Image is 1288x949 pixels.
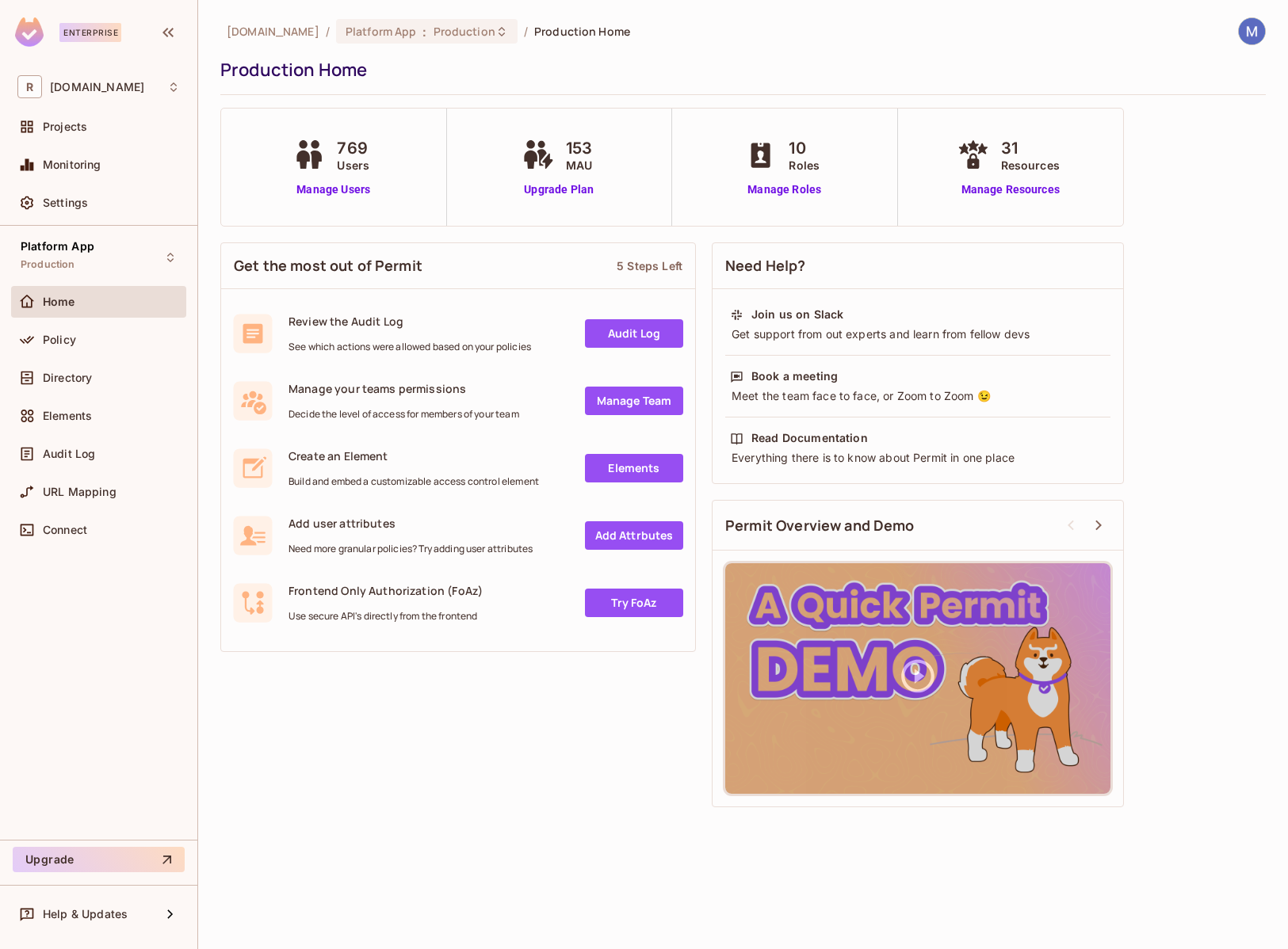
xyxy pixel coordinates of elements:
[43,158,101,171] span: Monitoring
[1001,136,1060,160] span: 31
[585,319,683,348] a: Audit Log
[21,258,75,271] span: Production
[422,25,427,38] span: :
[220,58,1258,82] div: Production Home
[289,181,377,198] a: Manage Users
[289,610,483,623] span: Use secure API's directly from the frontend
[17,75,42,98] span: R
[751,368,838,384] div: Book a meeting
[585,387,683,415] a: Manage Team
[725,256,806,276] span: Need Help?
[730,450,1106,466] div: Everything there is to know about Permit in one place
[337,157,369,173] span: Users
[566,157,592,173] span: MAU
[789,157,820,173] span: Roles
[954,181,1068,198] a: Manage Resources
[585,521,683,550] a: Add Attrbutes
[585,589,683,617] a: Try FoAz
[289,516,533,531] span: Add user attributes
[227,24,319,39] span: the active workspace
[289,408,519,421] span: Decide the level of access for members of your team
[43,908,128,920] span: Help & Updates
[289,475,539,488] span: Build and embed a customizable access control element
[59,23,121,42] div: Enterprise
[534,24,630,39] span: Production Home
[789,136,820,160] span: 10
[13,847,185,872] button: Upgrade
[15,17,44,47] img: SReyMgAAAABJRU5ErkJggg==
[289,381,519,396] span: Manage your teams permissions
[751,430,868,446] div: Read Documentation
[730,326,1106,342] div: Get support from out experts and learn from fellow devs
[43,486,117,498] span: URL Mapping
[617,258,682,273] div: 5 Steps Left
[1239,18,1265,44] img: Mark Smerchek
[43,196,88,209] span: Settings
[524,24,528,39] li: /
[21,240,94,253] span: Platform App
[751,307,843,322] div: Join us on Slack
[730,388,1106,404] div: Meet the team face to face, or Zoom to Zoom 😉
[741,181,827,198] a: Manage Roles
[289,583,483,598] span: Frontend Only Authorization (FoAz)
[43,372,92,384] span: Directory
[289,314,531,329] span: Review the Audit Log
[566,136,592,160] span: 153
[43,120,87,133] span: Projects
[289,448,539,463] span: Create an Element
[43,333,76,346] span: Policy
[434,24,495,39] span: Production
[43,448,95,460] span: Audit Log
[50,81,144,93] span: Workspace: redica.com
[326,24,330,39] li: /
[585,454,683,482] a: Elements
[43,410,92,422] span: Elements
[1001,157,1060,173] span: Resources
[234,256,422,276] span: Get the most out of Permit
[289,341,531,353] span: See which actions were allowed based on your policies
[725,516,915,535] span: Permit Overview and Demo
[337,136,369,160] span: 769
[43,295,75,308] span: Home
[518,181,600,198] a: Upgrade Plan
[289,543,533,555] span: Need more granular policies? Try adding user attributes
[43,524,87,536] span: Connect
[346,24,417,39] span: Platform App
